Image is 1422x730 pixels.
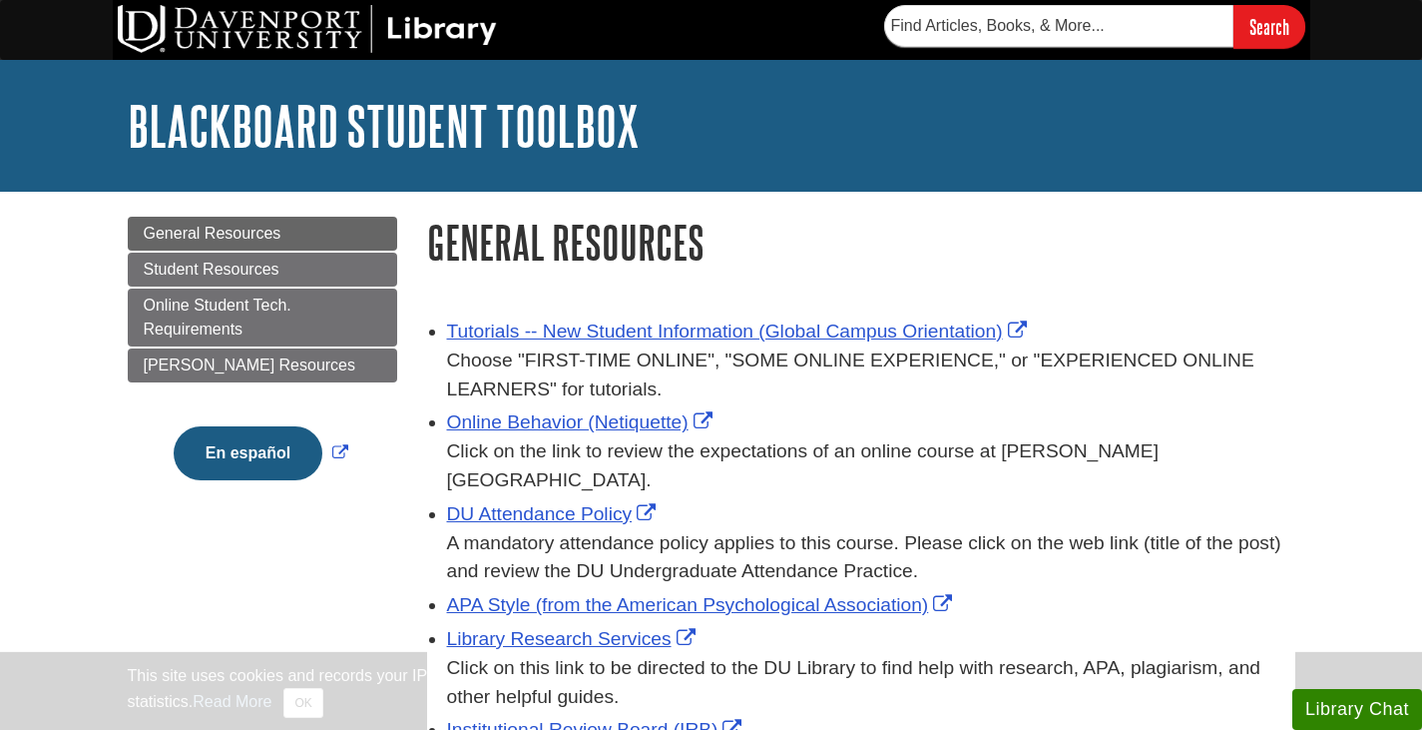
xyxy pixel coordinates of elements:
[447,654,1295,712] div: Click on this link to be directed to the DU Library to find help with research, APA, plagiarism, ...
[174,426,322,480] button: En español
[283,688,322,718] button: Close
[1292,689,1422,730] button: Library Chat
[128,217,397,251] a: General Resources
[884,5,1233,47] input: Find Articles, Books, & More...
[447,321,1032,342] a: Link opens in new window
[447,347,1295,404] div: Choose "FIRST-TIME ONLINE", "SOME ONLINE EXPERIENCE," or "EXPERIENCED ONLINE LEARNERS" for tutori...
[144,225,281,242] span: General Resources
[128,349,397,382] a: [PERSON_NAME] Resources
[144,261,279,278] span: Student Resources
[128,664,1295,718] div: This site uses cookies and records your IP address for usage statistics. Additionally, we use Goo...
[193,693,271,710] a: Read More
[447,437,1295,495] div: Click on the link to review the expectations of an online course at [PERSON_NAME][GEOGRAPHIC_DATA].
[169,444,353,461] a: Link opens in new window
[128,217,397,514] div: Guide Page Menu
[144,357,356,373] span: [PERSON_NAME] Resources
[427,217,1295,268] h1: General Resources
[884,5,1305,48] form: Searches DU Library's articles, books, and more
[447,594,958,615] a: Link opens in new window
[128,289,397,347] a: Online Student Tech. Requirements
[144,297,291,338] span: Online Student Tech. Requirements
[447,628,701,649] a: Link opens in new window
[1233,5,1305,48] input: Search
[447,529,1295,587] div: A mandatory attendance policy applies to this course. Please click on the web link (title of the ...
[128,95,639,157] a: Blackboard Student Toolbox
[128,253,397,287] a: Student Resources
[447,411,717,432] a: Link opens in new window
[118,5,497,53] img: DU Library
[447,503,662,524] a: Link opens in new window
